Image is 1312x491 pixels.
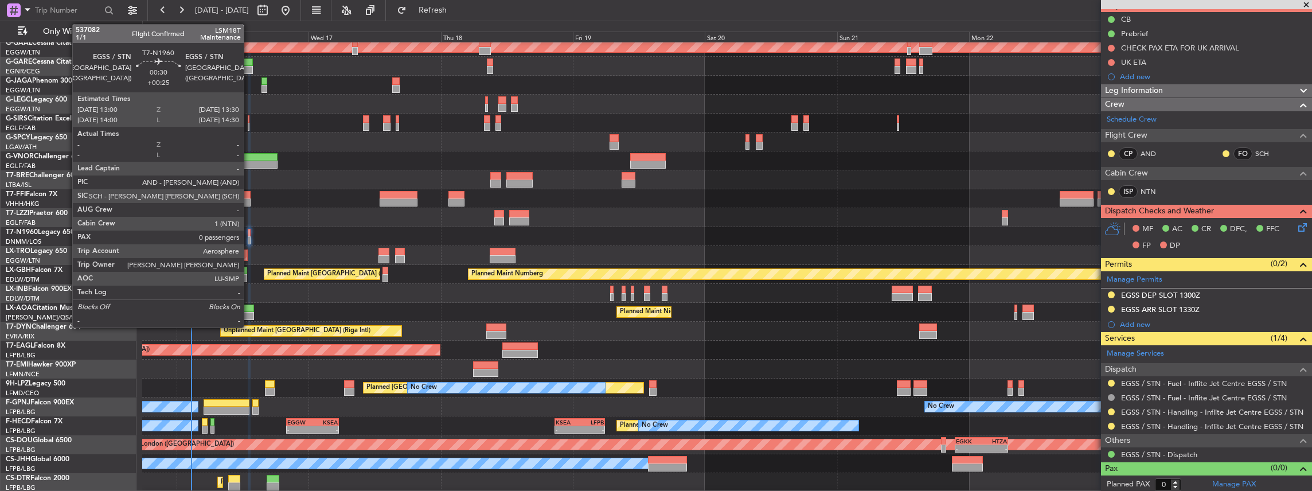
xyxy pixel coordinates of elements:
div: CP [1119,147,1138,160]
a: EGSS / STN - Handling - Inflite Jet Centre EGSS / STN [1121,422,1303,431]
div: EGKK [956,438,982,445]
a: T7-N1960Legacy 650 [6,229,75,236]
span: Crew [1105,98,1124,111]
div: CHECK PAX ETA FOR UK ARRIVAL [1121,43,1239,53]
button: Only With Activity [13,22,124,41]
div: Fri 19 [573,32,705,42]
div: No Crew [928,398,954,415]
span: MF [1142,224,1153,235]
div: Mon 22 [969,32,1101,42]
div: CB [1121,14,1131,24]
span: T7-FFI [6,191,26,198]
a: EGLF/FAB [6,124,36,133]
div: KSEA [313,419,338,426]
a: SCH [1255,149,1281,159]
span: (1/4) [1271,332,1287,344]
a: G-GAALCessna Citation XLS+ [6,40,100,46]
a: G-LEGCLegacy 600 [6,96,67,103]
div: Tue 16 [177,32,309,42]
label: Planned PAX [1107,479,1150,490]
a: EDLW/DTM [6,275,40,284]
span: Leg Information [1105,84,1163,98]
div: - [956,445,982,452]
span: Pax [1105,462,1118,476]
div: KSEA [556,419,580,426]
a: EGNR/CEG [6,67,40,76]
span: [DATE] - [DATE] [195,5,249,15]
div: Prebrief [1121,29,1148,38]
div: [DATE] [145,23,164,33]
span: Others [1105,434,1130,447]
div: Wed 17 [309,32,440,42]
span: (0/2) [1271,258,1287,270]
span: T7-EAGL [6,342,34,349]
span: DFC, [1230,224,1247,235]
a: EGSS / STN - Dispatch [1121,450,1197,459]
div: Thu 18 [441,32,573,42]
div: HTZA [982,438,1008,445]
a: LFPB/LBG [6,465,36,473]
span: Services [1105,332,1135,345]
div: FO [1233,147,1252,160]
span: 9H-LPZ [6,380,29,387]
a: G-GARECessna Citation XLS+ [6,59,100,65]
a: T7-EMIHawker 900XP [6,361,76,368]
span: (0/0) [1271,462,1287,474]
div: Sun 21 [837,32,969,42]
span: CS-DOU [6,437,33,444]
div: - [982,445,1008,452]
a: AND [1141,149,1166,159]
a: CS-JHHGlobal 6000 [6,456,69,463]
a: G-VNORChallenger 650 [6,153,83,160]
div: Unplanned Maint [GEOGRAPHIC_DATA] (Riga Intl) [224,322,370,340]
a: Manage Permits [1107,274,1162,286]
div: EGGW [287,419,313,426]
a: LTBA/ISL [6,181,32,189]
a: [PERSON_NAME]/QSA [6,313,73,322]
a: LX-AOACitation Mustang [6,305,88,311]
a: EGLF/FAB [6,162,36,170]
a: LX-TROLegacy 650 [6,248,67,255]
a: G-SPCYLegacy 650 [6,134,67,141]
a: LX-GBHFalcon 7X [6,267,63,274]
a: F-GPNJFalcon 900EX [6,399,74,406]
a: Schedule Crew [1107,114,1157,126]
span: G-LEGC [6,96,30,103]
a: DNMM/LOS [6,237,41,246]
a: NTN [1141,186,1166,197]
span: G-VNOR [6,153,34,160]
a: CS-DOUGlobal 6500 [6,437,72,444]
span: AC [1172,224,1182,235]
a: T7-BREChallenger 604 [6,172,79,179]
span: G-SIRS [6,115,28,122]
a: EGLF/FAB [6,219,36,227]
div: - [313,426,338,433]
a: EGGW/LTN [6,48,40,57]
a: LFMD/CEQ [6,389,39,398]
span: LX-INB [6,286,28,293]
div: - [556,426,580,433]
span: Refresh [409,6,457,14]
span: FFC [1266,224,1279,235]
a: EGGW/LTN [6,105,40,114]
span: FP [1142,240,1151,252]
div: No Crew [411,379,437,396]
div: Sat 20 [705,32,837,42]
span: F-HECD [6,418,31,425]
a: CS-DTRFalcon 2000 [6,475,69,482]
div: LFPB [580,419,604,426]
input: Trip Number [35,2,101,19]
span: Permits [1105,258,1132,271]
div: Planned Maint Nice ([GEOGRAPHIC_DATA]) [620,303,748,321]
span: F-GPNJ [6,399,30,406]
div: Planned Maint London ([GEOGRAPHIC_DATA]) [97,436,234,453]
a: G-JAGAPhenom 300 [6,77,72,84]
span: CS-DTR [6,475,30,482]
span: LX-TRO [6,248,30,255]
div: ISP [1119,185,1138,198]
span: T7-EMI [6,361,28,368]
a: T7-LZZIPraetor 600 [6,210,68,217]
div: Planned [GEOGRAPHIC_DATA] ([GEOGRAPHIC_DATA]) [366,379,529,396]
div: EGSS DEP SLOT 1300Z [1121,290,1200,300]
span: Cabin Crew [1105,167,1148,180]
